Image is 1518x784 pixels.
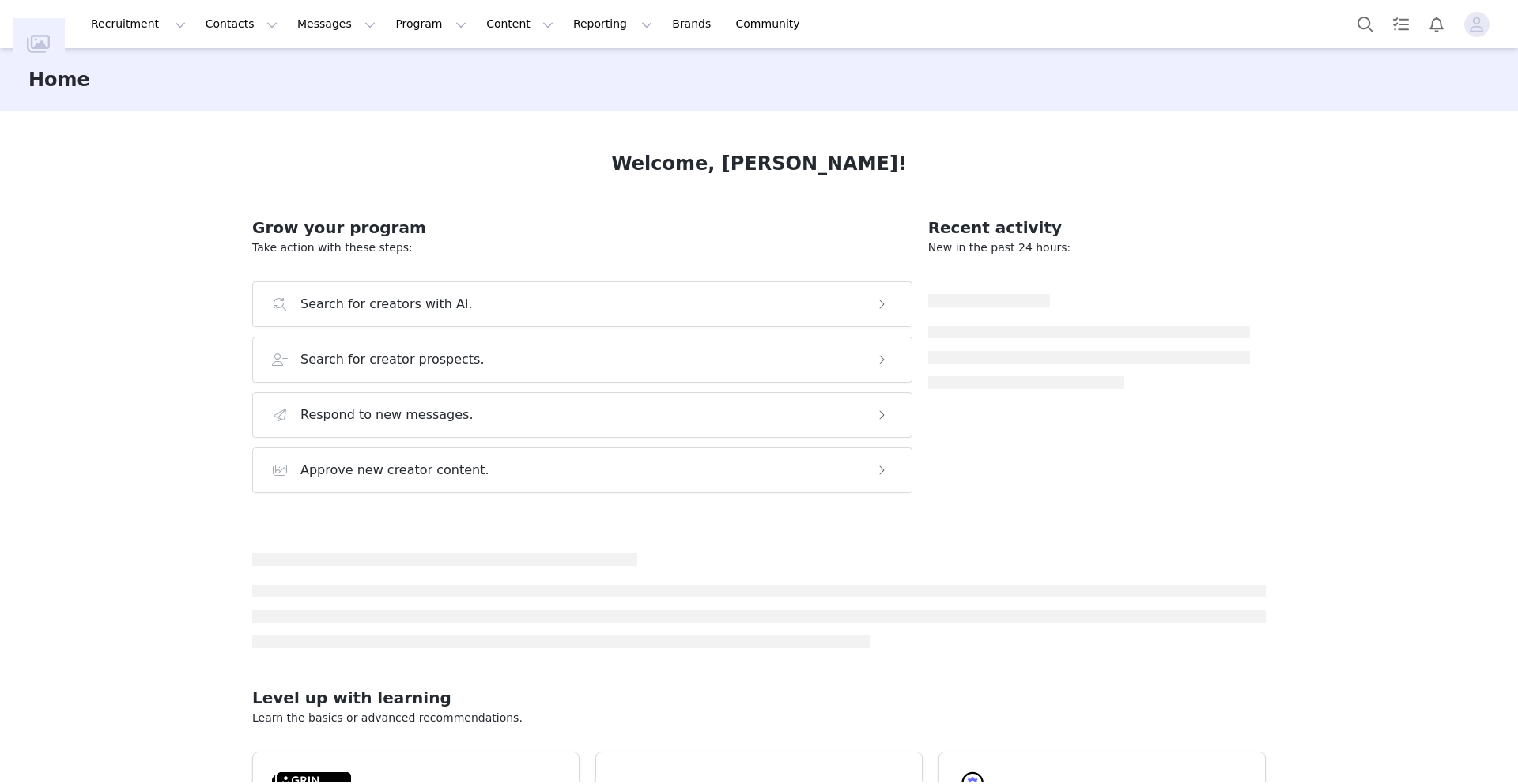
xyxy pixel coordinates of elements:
[300,350,485,369] h3: Search for creator prospects.
[252,447,912,493] button: Approve new creator content.
[1469,12,1484,37] div: avatar
[477,6,563,42] button: Content
[252,686,1266,710] h2: Level up with learning
[252,216,912,239] h2: Grow your program
[1348,6,1383,42] button: Search
[252,392,912,438] button: Respond to new messages.
[300,461,489,480] h3: Approve new creator content.
[300,405,474,424] h3: Respond to new messages.
[564,6,662,42] button: Reporting
[252,710,1266,726] p: Learn the basics or advanced recommendations.
[252,239,912,256] p: Take action with these steps:
[386,6,476,42] button: Program
[300,295,473,314] h3: Search for creators with AI.
[28,66,90,94] h3: Home
[196,6,287,42] button: Contacts
[1384,6,1418,42] a: Tasks
[252,281,912,327] button: Search for creators with AI.
[288,6,385,42] button: Messages
[928,239,1250,256] p: New in the past 24 hours:
[663,6,725,42] a: Brands
[252,337,912,383] button: Search for creator prospects.
[611,149,907,178] h1: Welcome, [PERSON_NAME]!
[727,6,817,42] a: Community
[81,6,195,42] button: Recruitment
[1419,6,1454,42] button: Notifications
[1455,12,1505,37] button: Profile
[928,216,1250,239] h2: Recent activity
